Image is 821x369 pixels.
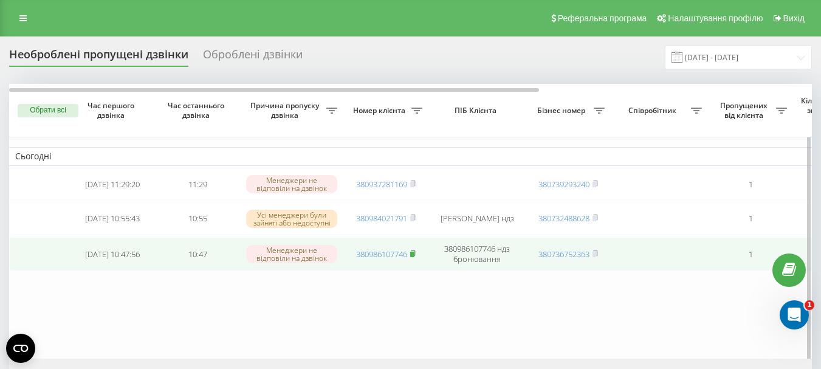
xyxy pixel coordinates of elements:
div: Необроблені пропущені дзвінки [9,48,188,67]
span: Бізнес номер [532,106,594,116]
a: 380986107746 [356,249,407,260]
td: [PERSON_NAME] ндз [428,202,526,235]
div: Менеджери не відповіли на дзвінок [246,175,337,193]
td: 10:47 [155,237,240,271]
td: [DATE] 11:29:20 [70,168,155,201]
div: Оброблені дзвінки [203,48,303,67]
td: [DATE] 10:47:56 [70,237,155,271]
a: 380984021791 [356,213,407,224]
td: 1 [708,237,793,271]
span: Час останнього дзвінка [165,101,230,120]
span: Співробітник [617,106,691,116]
span: Час першого дзвінка [80,101,145,120]
span: Номер клієнта [349,106,411,116]
td: 380986107746 ндз бронювання [428,237,526,271]
td: 10:55 [155,202,240,235]
span: Пропущених від клієнта [714,101,776,120]
span: Причина пропуску дзвінка [246,101,326,120]
span: ПІБ Клієнта [439,106,515,116]
td: 1 [708,168,793,201]
div: Менеджери не відповіли на дзвінок [246,245,337,263]
td: 1 [708,202,793,235]
a: 380739293240 [538,179,589,190]
button: Open CMP widget [6,334,35,363]
a: 380937281169 [356,179,407,190]
span: Реферальна програма [558,13,647,23]
span: Вихід [783,13,805,23]
button: Обрати всі [18,104,78,117]
span: Налаштування профілю [668,13,763,23]
a: 380736752363 [538,249,589,260]
div: Усі менеджери були зайняті або недоступні [246,210,337,228]
a: 380732488628 [538,213,589,224]
iframe: Intercom live chat [780,300,809,329]
td: [DATE] 10:55:43 [70,202,155,235]
span: 1 [805,300,814,310]
td: 11:29 [155,168,240,201]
